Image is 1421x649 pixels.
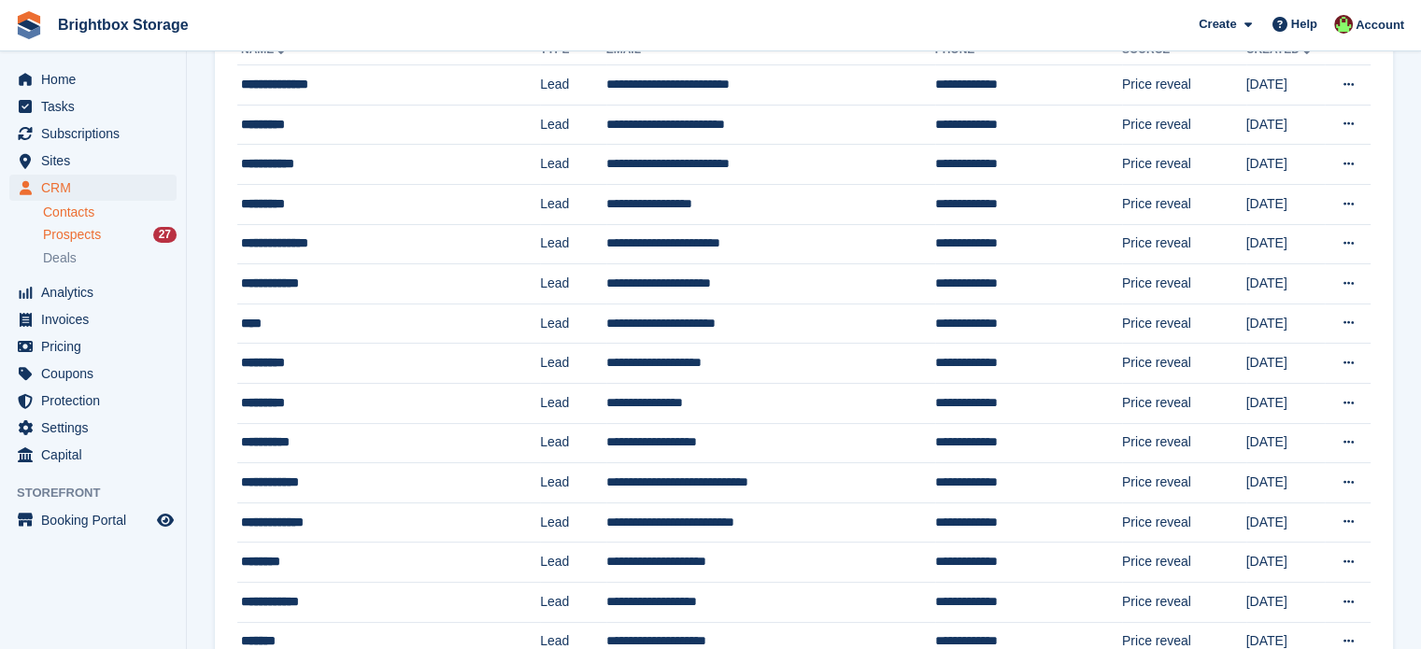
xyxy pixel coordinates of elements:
[1122,303,1246,344] td: Price reveal
[540,543,605,583] td: Lead
[43,204,177,221] a: Contacts
[1246,184,1326,224] td: [DATE]
[41,306,153,332] span: Invoices
[9,120,177,147] a: menu
[1246,145,1326,185] td: [DATE]
[9,93,177,120] a: menu
[9,360,177,387] a: menu
[9,333,177,360] a: menu
[1334,15,1353,34] img: Marlena
[1246,105,1326,145] td: [DATE]
[1122,502,1246,543] td: Price reveal
[1122,344,1246,384] td: Price reveal
[9,279,177,305] a: menu
[1122,105,1246,145] td: Price reveal
[41,175,153,201] span: CRM
[50,9,196,40] a: Brightbox Storage
[43,248,177,268] a: Deals
[15,11,43,39] img: stora-icon-8386f47178a22dfd0bd8f6a31ec36ba5ce8667c1dd55bd0f319d3a0aa187defe.svg
[9,388,177,414] a: menu
[1246,65,1326,106] td: [DATE]
[1246,224,1326,264] td: [DATE]
[9,175,177,201] a: menu
[43,226,101,244] span: Prospects
[1122,463,1246,503] td: Price reveal
[1122,383,1246,423] td: Price reveal
[1356,16,1404,35] span: Account
[1199,15,1236,34] span: Create
[9,306,177,332] a: menu
[41,66,153,92] span: Home
[540,65,605,106] td: Lead
[1246,582,1326,622] td: [DATE]
[9,415,177,441] a: menu
[540,105,605,145] td: Lead
[9,66,177,92] a: menu
[41,388,153,414] span: Protection
[43,225,177,245] a: Prospects 27
[1246,264,1326,304] td: [DATE]
[41,148,153,174] span: Sites
[43,249,77,267] span: Deals
[1246,383,1326,423] td: [DATE]
[41,333,153,360] span: Pricing
[41,120,153,147] span: Subscriptions
[1291,15,1317,34] span: Help
[1246,303,1326,344] td: [DATE]
[1122,224,1246,264] td: Price reveal
[41,93,153,120] span: Tasks
[1122,264,1246,304] td: Price reveal
[41,442,153,468] span: Capital
[154,509,177,531] a: Preview store
[1122,145,1246,185] td: Price reveal
[540,344,605,384] td: Lead
[9,442,177,468] a: menu
[540,224,605,264] td: Lead
[1246,463,1326,503] td: [DATE]
[540,582,605,622] td: Lead
[1246,344,1326,384] td: [DATE]
[41,415,153,441] span: Settings
[153,227,177,243] div: 27
[9,507,177,533] a: menu
[540,264,605,304] td: Lead
[540,463,605,503] td: Lead
[41,507,153,533] span: Booking Portal
[1122,423,1246,463] td: Price reveal
[1246,423,1326,463] td: [DATE]
[1246,543,1326,583] td: [DATE]
[1122,184,1246,224] td: Price reveal
[540,502,605,543] td: Lead
[540,383,605,423] td: Lead
[1246,502,1326,543] td: [DATE]
[540,184,605,224] td: Lead
[17,484,186,502] span: Storefront
[41,279,153,305] span: Analytics
[540,423,605,463] td: Lead
[9,148,177,174] a: menu
[41,360,153,387] span: Coupons
[1122,543,1246,583] td: Price reveal
[1122,582,1246,622] td: Price reveal
[1122,65,1246,106] td: Price reveal
[540,145,605,185] td: Lead
[540,303,605,344] td: Lead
